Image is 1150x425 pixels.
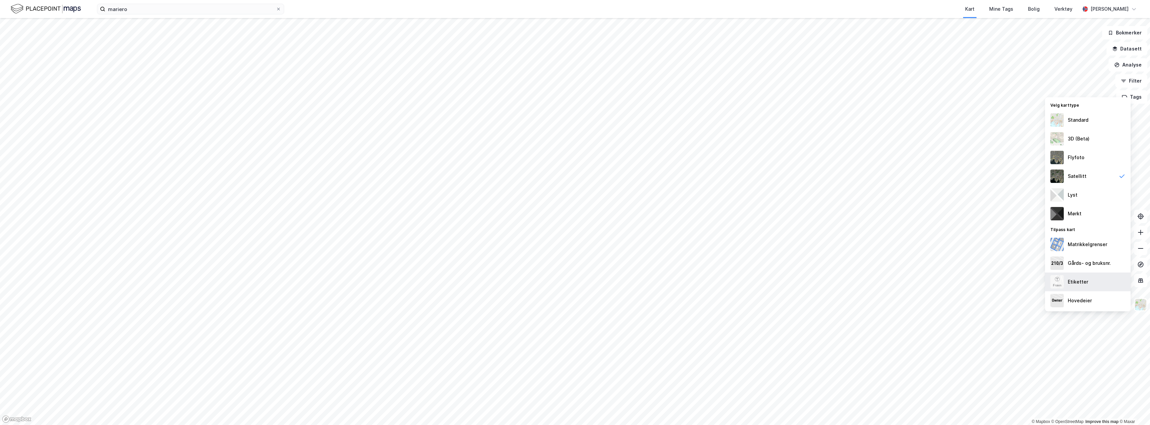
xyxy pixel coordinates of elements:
[1116,90,1147,104] button: Tags
[1068,278,1088,286] div: Etiketter
[1068,135,1089,143] div: 3D (Beta)
[1085,419,1119,424] a: Improve this map
[1068,210,1081,218] div: Mørkt
[11,3,81,15] img: logo.f888ab2527a4732fd821a326f86c7f29.svg
[1028,5,1040,13] div: Bolig
[1050,151,1064,164] img: Z
[1054,5,1072,13] div: Verktøy
[1117,393,1150,425] div: Kontrollprogram for chat
[1115,74,1147,88] button: Filter
[2,415,31,423] a: Mapbox homepage
[989,5,1013,13] div: Mine Tags
[1102,26,1147,39] button: Bokmerker
[1068,259,1111,267] div: Gårds- og bruksnr.
[1050,170,1064,183] img: 9k=
[1032,419,1050,424] a: Mapbox
[1117,393,1150,425] iframe: Chat Widget
[1068,116,1088,124] div: Standard
[1090,5,1129,13] div: [PERSON_NAME]
[1050,256,1064,270] img: cadastreKeys.547ab17ec502f5a4ef2b.jpeg
[1068,153,1084,162] div: Flyfoto
[1068,191,1077,199] div: Lyst
[105,4,276,14] input: Søk på adresse, matrikkel, gårdeiere, leietakere eller personer
[1051,419,1084,424] a: OpenStreetMap
[1050,188,1064,202] img: luj3wr1y2y3+OchiMxRmMxRlscgabnMEmZ7DJGWxyBpucwSZnsMkZbHIGm5zBJmewyRlscgabnMEmZ7DJGWxyBpucwSZnsMkZ...
[1068,240,1107,248] div: Matrikkelgrenser
[1109,58,1147,72] button: Analyse
[1107,42,1147,56] button: Datasett
[1050,275,1064,289] img: Z
[1050,294,1064,307] img: majorOwner.b5e170eddb5c04bfeeff.jpeg
[1050,132,1064,145] img: Z
[965,5,974,13] div: Kart
[1134,298,1147,311] img: Z
[1050,207,1064,220] img: nCdM7BzjoCAAAAAElFTkSuQmCC
[1045,223,1131,235] div: Tilpass kart
[1050,113,1064,127] img: Z
[1045,99,1131,111] div: Velg karttype
[1050,238,1064,251] img: cadastreBorders.cfe08de4b5ddd52a10de.jpeg
[1068,172,1086,180] div: Satellitt
[1068,297,1092,305] div: Hovedeier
